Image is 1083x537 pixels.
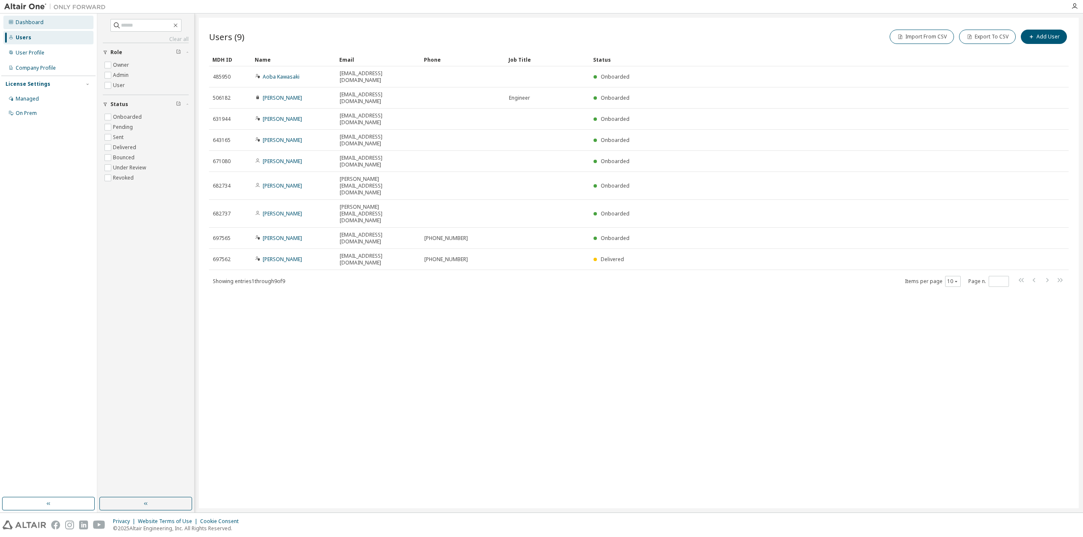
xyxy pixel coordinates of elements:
[509,95,530,101] span: Engineer
[263,182,302,189] a: [PERSON_NAME]
[113,163,148,173] label: Under Review
[340,155,417,168] span: [EMAIL_ADDRESS][DOMAIN_NAME]
[213,235,231,242] span: 697565
[113,112,143,122] label: Onboarded
[593,53,1025,66] div: Status
[263,136,302,144] a: [PERSON_NAME]
[947,278,959,285] button: 10
[209,31,245,43] span: Users (9)
[601,256,624,263] span: Delivered
[213,256,231,263] span: 697562
[340,91,417,105] span: [EMAIL_ADDRESS][DOMAIN_NAME]
[340,253,417,266] span: [EMAIL_ADDRESS][DOMAIN_NAME]
[103,36,189,43] a: Clear all
[263,115,302,123] a: [PERSON_NAME]
[340,70,417,84] span: [EMAIL_ADDRESS][DOMAIN_NAME]
[601,94,629,101] span: Onboarded
[340,232,417,245] span: [EMAIL_ADDRESS][DOMAIN_NAME]
[213,95,231,101] span: 506182
[213,116,231,123] span: 631944
[263,73,300,80] a: Aoba Kawasaki
[601,210,629,217] span: Onboarded
[424,53,502,66] div: Phone
[890,30,954,44] button: Import From CSV
[113,173,135,183] label: Revoked
[905,276,961,287] span: Items per page
[176,101,181,108] span: Clear filter
[213,278,285,285] span: Showing entries 1 through 9 of 9
[65,521,74,529] img: instagram.svg
[601,182,629,189] span: Onboarded
[340,134,417,147] span: [EMAIL_ADDRESS][DOMAIN_NAME]
[213,137,231,144] span: 643165
[339,53,417,66] div: Email
[16,19,44,26] div: Dashboard
[16,34,31,41] div: Users
[113,80,126,90] label: User
[263,234,302,242] a: [PERSON_NAME]
[340,176,417,196] span: [PERSON_NAME][EMAIL_ADDRESS][DOMAIN_NAME]
[16,95,39,102] div: Managed
[110,101,128,108] span: Status
[16,49,44,56] div: User Profile
[263,94,302,101] a: [PERSON_NAME]
[263,256,302,263] a: [PERSON_NAME]
[340,112,417,126] span: [EMAIL_ADDRESS][DOMAIN_NAME]
[959,30,1016,44] button: Export To CSV
[176,49,181,56] span: Clear filter
[16,110,37,117] div: On Prem
[213,74,231,80] span: 485950
[51,521,60,529] img: facebook.svg
[424,256,468,263] span: [PHONE_NUMBER]
[110,49,122,56] span: Role
[3,521,46,529] img: altair_logo.svg
[340,204,417,224] span: [PERSON_NAME][EMAIL_ADDRESS][DOMAIN_NAME]
[601,234,629,242] span: Onboarded
[4,3,110,11] img: Altair One
[113,70,130,80] label: Admin
[601,136,629,144] span: Onboarded
[213,183,231,189] span: 682734
[103,43,189,62] button: Role
[113,142,138,153] label: Delivered
[113,60,131,70] label: Owner
[601,115,629,123] span: Onboarded
[138,518,200,525] div: Website Terms of Use
[113,122,135,132] label: Pending
[16,65,56,71] div: Company Profile
[113,132,125,142] label: Sent
[509,53,586,66] div: Job Title
[213,210,231,217] span: 682737
[212,53,248,66] div: MDH ID
[200,518,244,525] div: Cookie Consent
[263,158,302,165] a: [PERSON_NAME]
[968,276,1009,287] span: Page n.
[1021,30,1067,44] button: Add User
[263,210,302,217] a: [PERSON_NAME]
[79,521,88,529] img: linkedin.svg
[113,518,138,525] div: Privacy
[103,95,189,114] button: Status
[93,521,105,529] img: youtube.svg
[424,235,468,242] span: [PHONE_NUMBER]
[113,525,244,532] p: © 2025 Altair Engineering, Inc. All Rights Reserved.
[213,158,231,165] span: 671080
[255,53,333,66] div: Name
[113,153,136,163] label: Bounced
[601,73,629,80] span: Onboarded
[601,158,629,165] span: Onboarded
[5,81,50,87] div: License Settings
